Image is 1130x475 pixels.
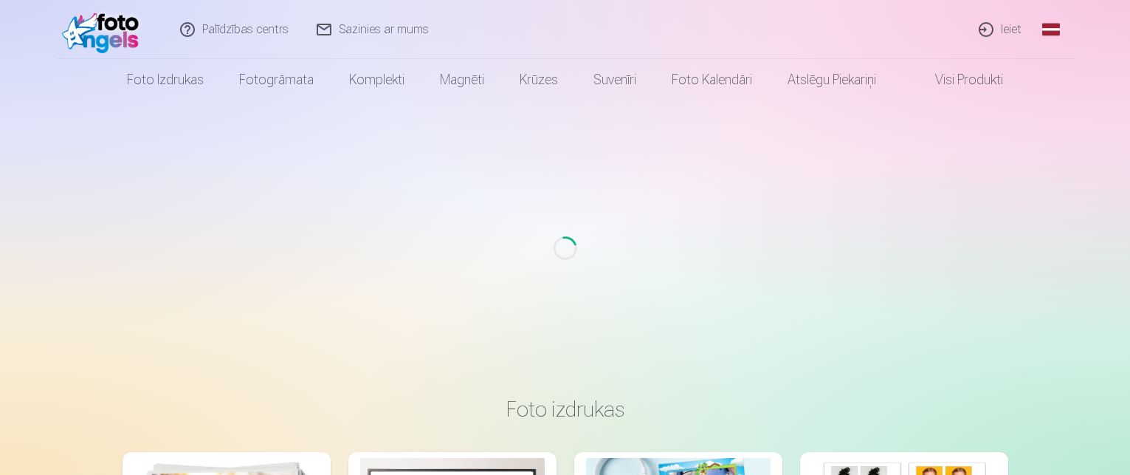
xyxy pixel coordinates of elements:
[62,6,147,53] img: /fa1
[894,59,1021,100] a: Visi produkti
[134,396,996,423] h3: Foto izdrukas
[331,59,422,100] a: Komplekti
[502,59,576,100] a: Krūzes
[576,59,654,100] a: Suvenīri
[654,59,770,100] a: Foto kalendāri
[221,59,331,100] a: Fotogrāmata
[770,59,894,100] a: Atslēgu piekariņi
[109,59,221,100] a: Foto izdrukas
[422,59,502,100] a: Magnēti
